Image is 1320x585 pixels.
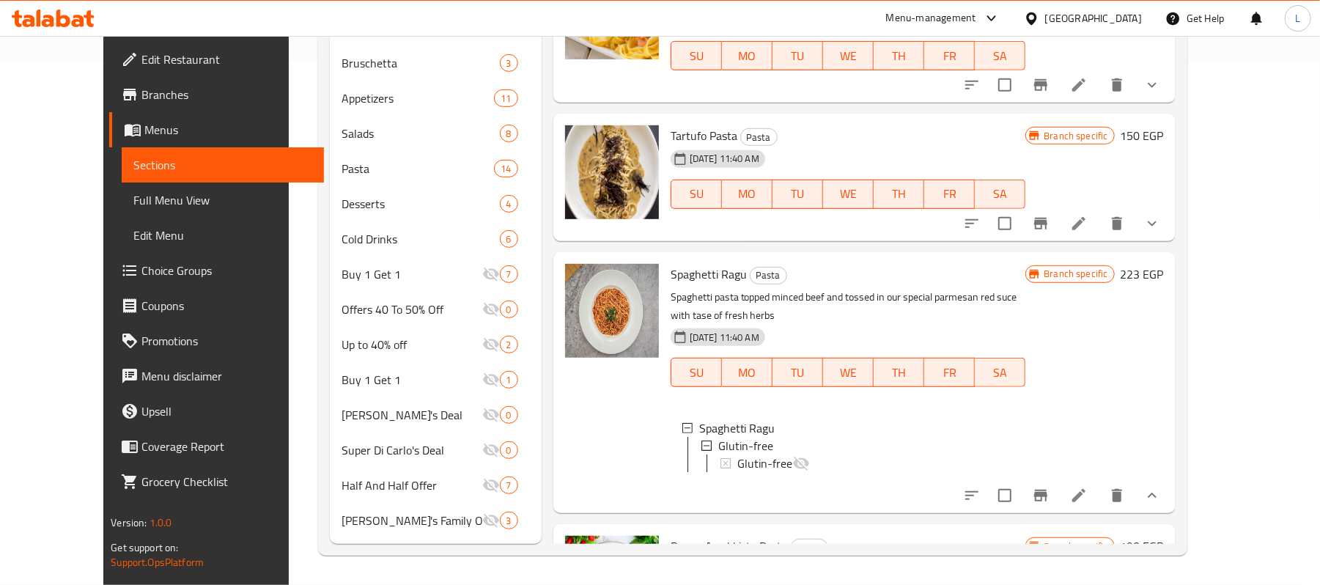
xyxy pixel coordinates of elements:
span: Cold Drinks [342,230,499,248]
a: Grocery Checklist [109,464,324,499]
span: [DATE] 11:40 AM [684,152,765,166]
span: L [1295,10,1300,26]
svg: Show Choices [1143,487,1161,504]
button: WE [823,358,874,387]
h6: 223 EGP [1121,264,1164,284]
button: SA [975,358,1025,387]
span: 1 [501,373,517,387]
a: Support.OpsPlatform [111,553,204,572]
a: Full Menu View [122,183,324,218]
div: items [500,195,518,213]
button: SA [975,41,1025,70]
span: Super Di Carlo's Deal [342,441,482,459]
div: items [494,89,517,107]
div: Desserts4 [330,186,541,221]
span: Edit Menu [133,227,312,244]
svg: Inactive section [482,371,500,389]
a: Edit Menu [122,218,324,253]
span: Pasta [792,540,827,556]
span: Glutin-free [718,437,773,455]
span: FR [930,362,969,383]
a: Choice Groups [109,253,324,288]
span: Menus [144,121,312,139]
button: TH [874,41,924,70]
div: Up to 40% off [342,336,482,353]
span: Spaghetti Ragu [671,263,747,285]
div: Appetizers11 [330,81,541,116]
div: items [500,441,518,459]
span: [PERSON_NAME]'s Family Offer [342,512,482,529]
a: Edit menu item [1070,215,1088,232]
div: Cold Drinks6 [330,221,541,257]
span: TU [778,183,817,205]
span: Menu disclaimer [141,367,312,385]
span: Promotions [141,332,312,350]
span: Branch specific [1038,540,1113,553]
a: Menus [109,112,324,147]
button: MO [722,41,773,70]
button: FR [924,180,975,209]
a: Coupons [109,288,324,323]
span: SU [677,45,716,67]
span: TU [778,362,817,383]
div: items [500,477,518,494]
svg: Show Choices [1143,215,1161,232]
div: Super Di Carlo's Deal0 [330,433,541,468]
a: Edit menu item [1070,487,1088,504]
span: Choice Groups [141,262,312,279]
a: Upsell [109,394,324,429]
div: Buy 1 Get 11 [330,362,541,397]
span: 3 [501,56,517,70]
span: FR [930,183,969,205]
span: SA [981,45,1020,67]
span: TH [880,45,918,67]
span: Desserts [342,195,499,213]
div: Appetizers [342,89,494,107]
div: Di Carlo's Family Offer [342,512,482,529]
span: 7 [501,479,517,493]
div: Pasta [342,160,494,177]
span: Sections [133,156,312,174]
button: delete [1099,478,1135,513]
span: SU [677,362,716,383]
span: Offers 40 To 50% Off [342,301,482,318]
span: Upsell [141,402,312,420]
span: Salads [342,125,499,142]
button: sort-choices [954,67,989,103]
div: items [500,406,518,424]
a: Edit Restaurant [109,42,324,77]
span: Glutin-free [737,455,792,472]
button: SU [671,358,722,387]
span: Grocery Checklist [141,473,312,490]
svg: Inactive section [482,301,500,318]
button: TU [773,41,823,70]
div: items [500,54,518,72]
div: [PERSON_NAME]'s Family Offer3 [330,503,541,538]
button: TU [773,358,823,387]
svg: Inactive section [482,477,500,494]
span: Bruschetta [342,54,499,72]
span: 2 [501,338,517,352]
svg: Hidden [792,455,810,472]
span: Penne Arrabbiata Pasta [671,535,788,557]
div: items [500,125,518,142]
button: delete [1099,67,1135,103]
button: TH [874,180,924,209]
div: Up to 40% off2 [330,327,541,362]
span: Buy 1 Get 1 [342,265,482,283]
button: Branch-specific-item [1023,478,1058,513]
span: Full Menu View [133,191,312,209]
span: Branch specific [1038,129,1113,143]
span: 6 [501,232,517,246]
span: Buy 1 Get 1 [342,371,482,389]
button: show more [1135,478,1170,513]
div: items [500,336,518,353]
span: MO [728,362,767,383]
span: Select to update [989,480,1020,511]
span: Branches [141,86,312,103]
span: SA [981,183,1020,205]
